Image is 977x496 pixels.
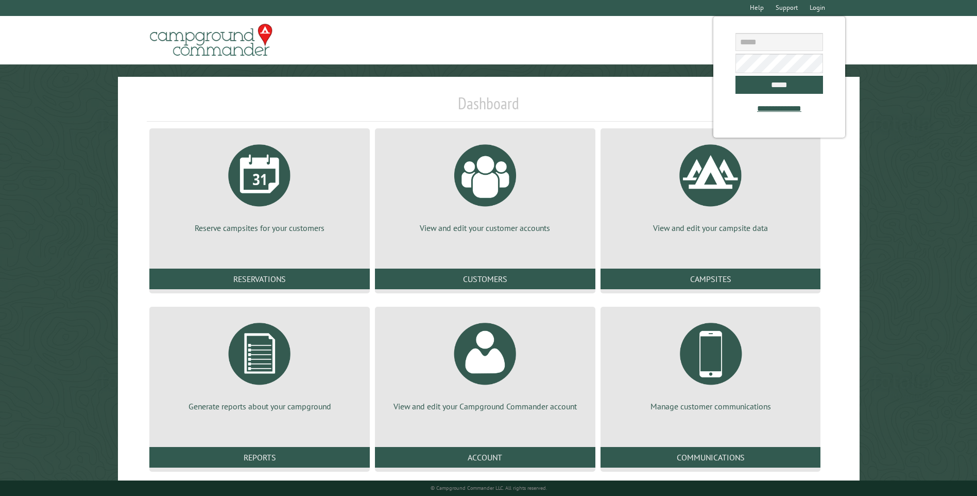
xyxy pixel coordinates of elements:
[387,222,583,234] p: View and edit your customer accounts
[149,447,370,468] a: Reports
[601,269,821,289] a: Campsites
[431,485,547,491] small: © Campground Commander LLC. All rights reserved.
[387,315,583,412] a: View and edit your Campground Commander account
[162,401,357,412] p: Generate reports about your campground
[147,20,276,60] img: Campground Commander
[601,447,821,468] a: Communications
[162,137,357,234] a: Reserve campsites for your customers
[375,269,595,289] a: Customers
[613,222,809,234] p: View and edit your campsite data
[613,315,809,412] a: Manage customer communications
[387,137,583,234] a: View and edit your customer accounts
[149,269,370,289] a: Reservations
[147,93,830,122] h1: Dashboard
[613,137,809,234] a: View and edit your campsite data
[387,401,583,412] p: View and edit your Campground Commander account
[613,401,809,412] p: Manage customer communications
[162,222,357,234] p: Reserve campsites for your customers
[375,447,595,468] a: Account
[162,315,357,412] a: Generate reports about your campground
